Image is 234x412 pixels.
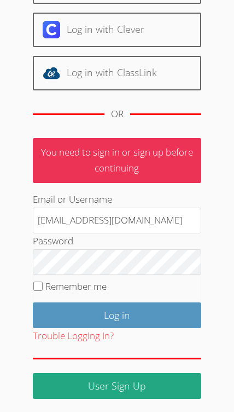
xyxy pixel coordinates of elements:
[111,106,124,122] div: OR
[43,21,60,38] img: clever-logo-6eab21bc6e7a338710f1a6ff85c0baf02591cd810cc4098c63d3a4b26e2feb20.svg
[33,328,114,344] button: Trouble Logging In?
[33,234,73,247] label: Password
[33,56,201,90] a: Log in with ClassLink
[43,64,60,82] img: classlink-logo-d6bb404cc1216ec64c9a2012d9dc4662098be43eaf13dc465df04b49fa7ab582.svg
[33,373,201,399] a: User Sign Up
[33,302,201,328] input: Log in
[33,13,201,47] a: Log in with Clever
[33,193,112,205] label: Email or Username
[45,280,107,293] label: Remember me
[33,138,201,183] p: You need to sign in or sign up before continuing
